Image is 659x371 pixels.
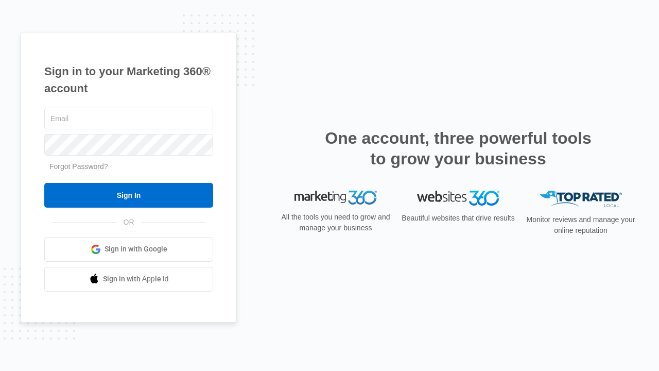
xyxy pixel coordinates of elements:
[523,214,638,236] p: Monitor reviews and manage your online reputation
[44,237,213,262] a: Sign in with Google
[540,191,622,208] img: Top Rated Local
[322,128,595,169] h2: One account, three powerful tools to grow your business
[49,162,108,171] a: Forgot Password?
[105,244,167,255] span: Sign in with Google
[44,183,213,208] input: Sign In
[44,267,213,292] a: Sign in with Apple Id
[294,191,377,205] img: Marketing 360
[44,63,213,97] h1: Sign in to your Marketing 360® account
[116,217,142,228] span: OR
[401,213,516,224] p: Beautiful websites that drive results
[103,274,169,284] span: Sign in with Apple Id
[44,108,213,129] input: Email
[417,191,499,206] img: Websites 360
[278,212,393,233] p: All the tools you need to grow and manage your business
